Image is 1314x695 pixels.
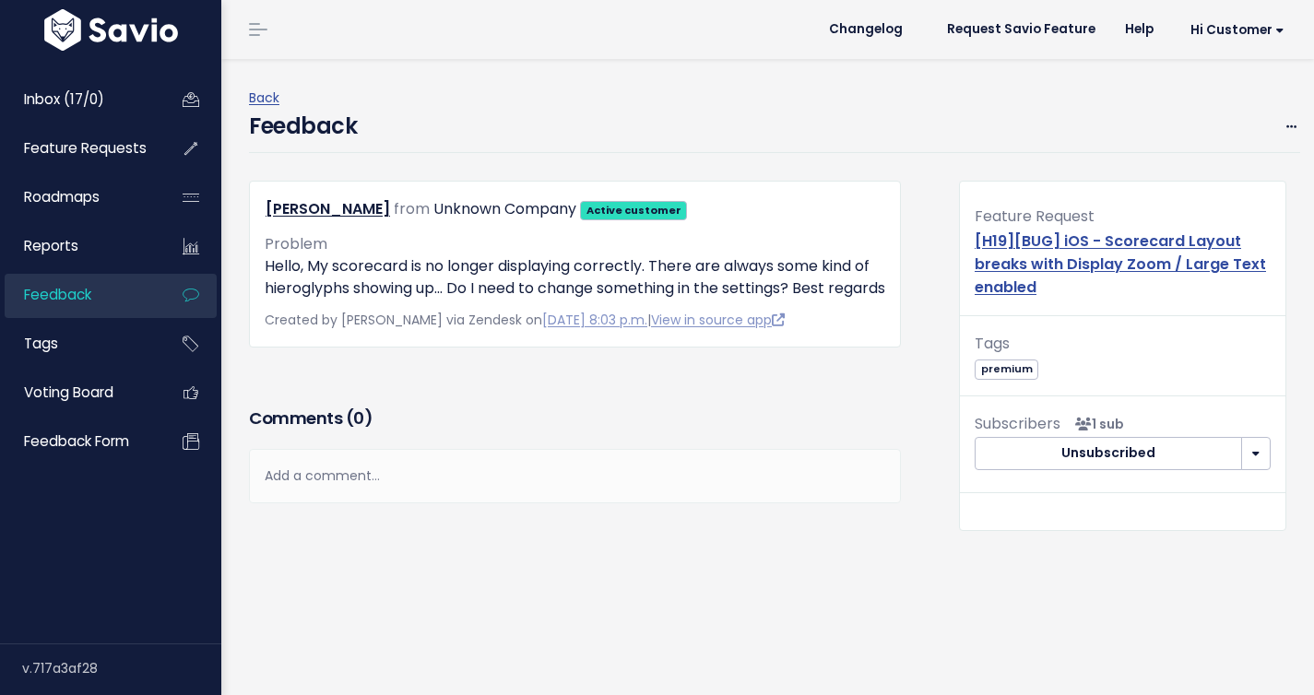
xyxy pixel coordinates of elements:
span: Changelog [829,23,903,36]
span: <p><strong>Subscribers</strong><br><br> - Nuno Grazina<br> </p> [1068,415,1124,433]
span: Feature Request [975,206,1095,227]
span: Tags [24,334,58,353]
button: Unsubscribed [975,437,1242,470]
span: Created by [PERSON_NAME] via Zendesk on | [265,311,785,329]
a: Reports [5,225,153,267]
span: premium [975,359,1038,379]
h4: Feedback [249,110,357,143]
a: Tags [5,323,153,365]
a: Feedback form [5,420,153,463]
span: 0 [353,406,364,430]
a: View in source app [651,311,785,329]
span: Inbox (17/0) [24,89,104,109]
a: Back [249,88,279,107]
div: v.717a3af28 [22,644,221,692]
span: Reports [24,236,78,255]
strong: Active customer [586,203,681,218]
a: Voting Board [5,371,153,414]
a: [PERSON_NAME] [266,198,390,219]
a: Request Savio Feature [932,16,1110,43]
span: Hi Customer [1190,23,1284,37]
div: Unknown Company [433,196,576,223]
a: Roadmaps [5,176,153,218]
a: [DATE] 8:03 p.m. [542,311,647,329]
span: Roadmaps [24,187,100,206]
span: Subscribers [975,413,1060,434]
div: Add a comment... [249,449,901,503]
span: Problem [265,233,327,254]
span: Tags [975,333,1010,354]
a: Feature Requests [5,127,153,170]
span: Feedback form [24,431,129,451]
p: Hello, My scorecard is no longer displaying correctly. There are always some kind of hieroglyphs ... [265,255,885,300]
img: logo-white.9d6f32f41409.svg [40,9,183,51]
a: [H19][BUG] iOS - Scorecard Layout breaks with Display Zoom / Large Text enabled [975,230,1266,298]
a: premium [975,359,1038,377]
span: from [394,198,430,219]
span: Feature Requests [24,138,147,158]
a: Feedback [5,274,153,316]
a: Hi Customer [1168,16,1299,44]
span: Feedback [24,285,91,304]
span: Voting Board [24,383,113,402]
a: Help [1110,16,1168,43]
h3: Comments ( ) [249,406,901,431]
a: Inbox (17/0) [5,78,153,121]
